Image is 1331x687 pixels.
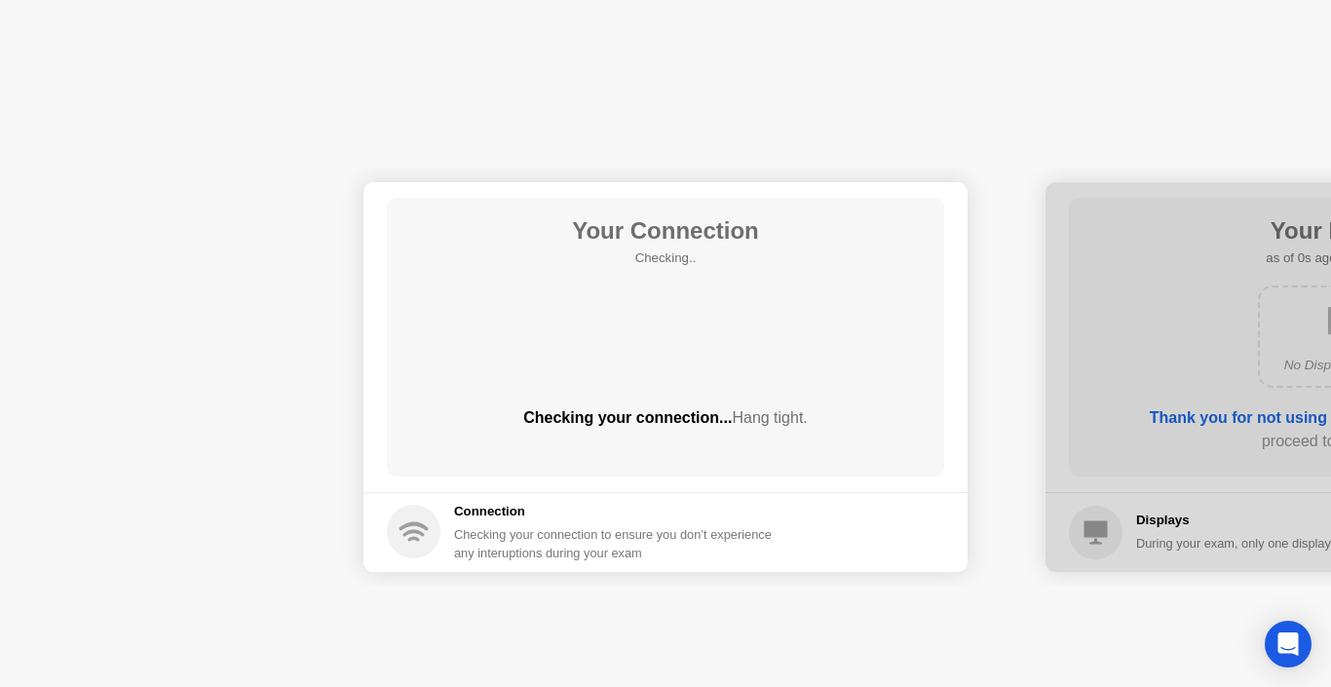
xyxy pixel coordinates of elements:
[1265,621,1312,668] div: Open Intercom Messenger
[572,248,759,268] h5: Checking..
[732,409,807,426] span: Hang tight.
[387,406,944,430] div: Checking your connection...
[572,213,759,248] h1: Your Connection
[454,525,783,562] div: Checking your connection to ensure you don’t experience any interuptions during your exam
[454,502,783,521] h5: Connection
